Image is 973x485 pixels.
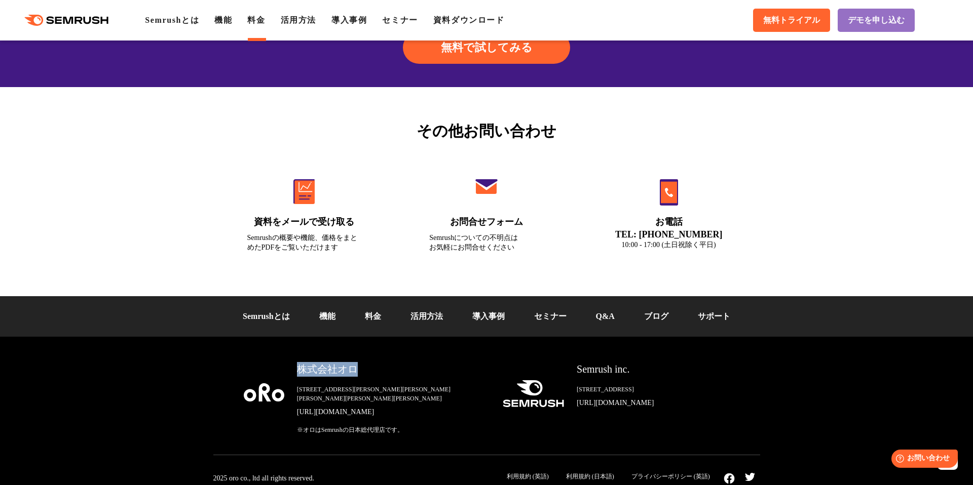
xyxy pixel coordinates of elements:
a: 資料をメールで受け取る Semrushの概要や機能、価格をまとめたPDFをご覧いただけます [226,157,383,265]
a: 活用方法 [410,312,443,320]
a: ブログ [644,312,668,320]
a: 機能 [214,16,232,24]
a: Semrushとは [243,312,289,320]
a: 無料で試してみる [403,31,570,64]
a: 活用方法 [281,16,316,24]
a: 料金 [365,312,381,320]
div: Keywords by Traffic [112,60,171,66]
a: 機能 [319,312,335,320]
div: 資料をメールで受け取る [247,216,362,228]
span: 無料で試してみる [441,40,533,55]
div: [STREET_ADDRESS][PERSON_NAME][PERSON_NAME][PERSON_NAME][PERSON_NAME][PERSON_NAME] [297,385,486,403]
a: 料金 [247,16,265,24]
div: TEL: [PHONE_NUMBER] [612,229,726,240]
a: デモを申し込む [838,9,915,32]
div: 株式会社オロ [297,362,486,377]
div: [STREET_ADDRESS] [577,385,729,394]
a: 導入事例 [331,16,367,24]
a: 導入事例 [472,312,505,320]
iframe: Help widget launcher [883,446,962,474]
div: Semrushについての不明点は お気軽にお問合せください [429,233,544,252]
a: Q&A [596,312,615,320]
div: その他お問い合わせ [213,119,760,142]
div: 10:00 - 17:00 (土日祝除く平日) [612,240,726,250]
a: 無料トライアル [753,9,830,32]
img: tab_keywords_by_traffic_grey.svg [101,59,109,67]
a: セミナー [382,16,418,24]
div: Domain Overview [39,60,91,66]
a: セミナー [534,312,567,320]
img: logo_orange.svg [16,16,24,24]
img: oro company [244,383,284,401]
div: お問合せフォーム [429,216,544,228]
img: facebook [724,473,735,484]
div: ※オロはSemrushの日本総代理店です。 [297,425,486,434]
a: サポート [698,312,730,320]
div: v 4.0.25 [28,16,50,24]
span: 無料トライアル [763,15,820,26]
div: お電話 [612,216,726,228]
div: 2025 oro co., ltd all rights reserved. [213,474,314,483]
div: Semrush inc. [577,362,729,377]
a: 利用規約 (英語) [507,473,549,480]
img: website_grey.svg [16,26,24,34]
a: プライバシーポリシー (英語) [631,473,710,480]
a: Semrushとは [145,16,199,24]
img: tab_domain_overview_orange.svg [27,59,35,67]
a: 資料ダウンロード [433,16,505,24]
a: [URL][DOMAIN_NAME] [577,398,729,408]
div: Domain: [DOMAIN_NAME] [26,26,111,34]
span: デモを申し込む [848,15,905,26]
img: twitter [745,473,755,481]
a: お問合せフォーム Semrushについての不明点はお気軽にお問合せください [408,157,565,265]
a: [URL][DOMAIN_NAME] [297,407,486,417]
a: 利用規約 (日本語) [566,473,614,480]
div: Semrushの概要や機能、価格をまとめたPDFをご覧いただけます [247,233,362,252]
